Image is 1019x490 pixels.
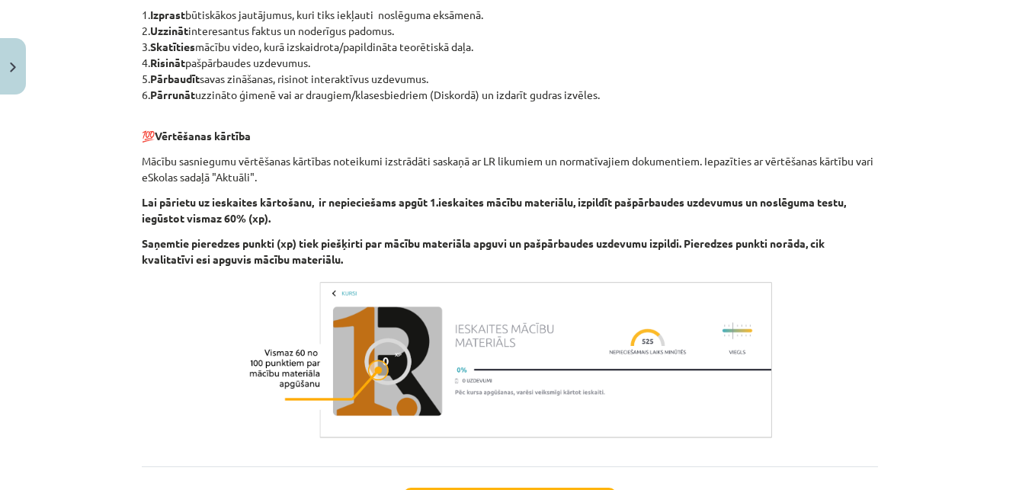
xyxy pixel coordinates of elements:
[150,56,185,69] b: Risināt
[142,153,878,185] p: Mācību sasniegumu vērtēšanas kārtības noteikumi izstrādāti saskaņā ar LR likumiem un normatīvajie...
[155,129,251,143] b: Vērtēšanas kārtība
[150,72,200,85] b: Pārbaudīt
[150,24,188,37] b: Uzzināt
[150,40,195,53] b: Skatīties
[10,62,16,72] img: icon-close-lesson-0947bae3869378f0d4975bcd49f059093ad1ed9edebbc8119c70593378902aed.svg
[150,8,185,21] b: Izprast
[142,236,825,266] b: Saņemtie pieredzes punkti (xp) tiek piešķirti par mācību materiāla apguvi un pašpārbaudes uzdevum...
[150,88,195,101] b: Pārrunāt
[142,195,846,225] b: Lai pārietu uz ieskaites kārtošanu, ir nepieciešams apgūt 1.ieskaites mācību materiālu, izpildīt ...
[142,112,878,144] p: 💯
[142,7,878,103] p: 1. būtiskākos jautājumus, kuri tiks iekļauti noslēguma eksāmenā. 2. interesantus faktus un noderī...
